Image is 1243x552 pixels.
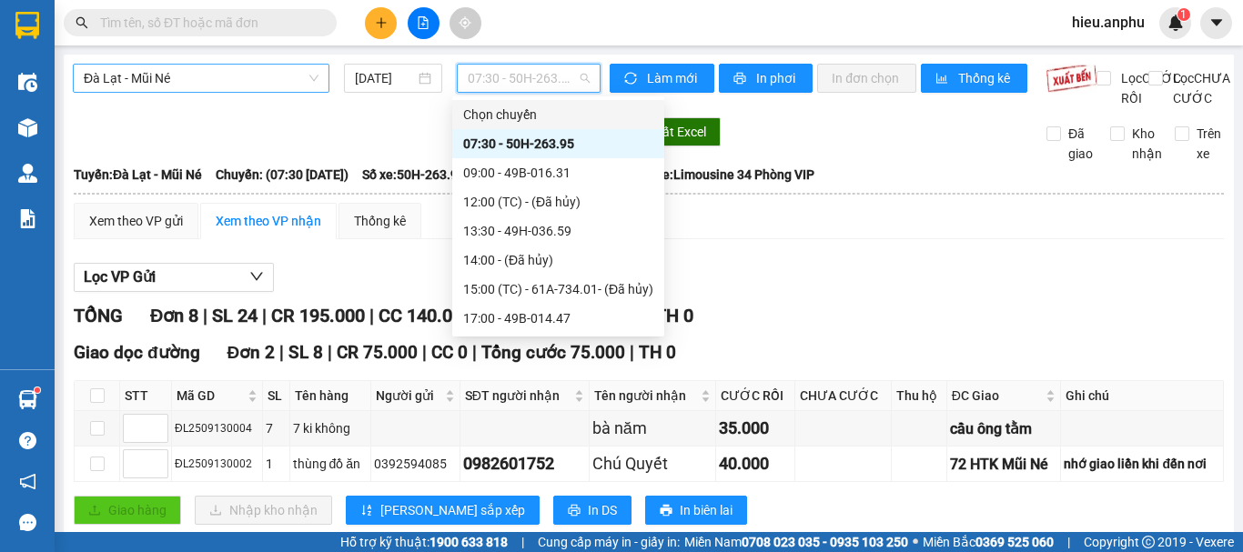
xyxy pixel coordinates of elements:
[271,305,365,326] span: CR 195.000
[481,342,625,363] span: Tổng cước 75.000
[89,211,183,231] div: Xem theo VP gửi
[628,165,814,185] span: Loại xe: Limousine 34 Phòng VIP
[1166,68,1233,108] span: Lọc CHƯA CƯỚC
[463,192,653,212] div: 12:00 (TC) - (Đã hủy)
[106,90,407,190] h1: Gửi: tâm 0971 111 110
[472,342,477,363] span: |
[742,535,908,549] strong: 0708 023 035 - 0935 103 250
[655,305,693,326] span: TH 0
[624,72,640,86] span: sync
[429,535,508,549] strong: 1900 633 818
[74,342,200,363] span: Giao dọc đường
[756,68,798,88] span: In phơi
[892,381,947,411] th: Thu hộ
[212,305,258,326] span: SL 24
[365,7,397,39] button: plus
[733,72,749,86] span: printer
[374,454,457,474] div: 0392594085
[913,538,918,546] span: ⚪️
[216,165,349,185] span: Chuyến: (07:30 [DATE])
[1180,8,1187,21] span: 1
[463,134,653,154] div: 07:30 - 50H-263.95
[369,305,374,326] span: |
[612,117,721,146] button: downloadXuất Excel
[463,279,653,299] div: 15:00 (TC) - 61A-734.01 - (Đã hủy)
[647,68,700,88] span: Làm mới
[263,381,289,411] th: SL
[1061,381,1224,411] th: Ghi chú
[680,500,733,520] span: In biên lai
[450,7,481,39] button: aim
[952,386,1043,406] span: ĐC Giao
[610,64,714,93] button: syncLàm mới
[459,16,471,29] span: aim
[172,447,263,482] td: ĐL2509130002
[1208,15,1225,31] span: caret-down
[74,263,274,292] button: Lọc VP Gửi
[950,453,1058,476] div: 72 HTK Mũi Né
[18,73,37,92] img: warehouse-icon
[1046,64,1097,93] img: 9k=
[463,308,653,328] div: 17:00 - 49B-014.47
[468,65,590,92] span: 07:30 - 50H-263.95
[106,54,433,90] h1: VP [PERSON_NAME]
[15,12,39,39] img: logo-vxr
[379,305,472,326] span: CC 140.000
[18,164,37,183] img: warehouse-icon
[355,68,415,88] input: 13/09/2025
[719,451,792,477] div: 40.000
[337,342,418,363] span: CR 75.000
[18,209,37,228] img: solution-icon
[1167,15,1184,31] img: icon-new-feature
[795,381,892,411] th: CHƯA CƯỚC
[227,342,276,363] span: Đơn 2
[590,411,716,447] td: bà năm
[521,532,524,552] span: |
[19,432,36,449] span: question-circle
[19,473,36,490] span: notification
[921,64,1027,93] button: bar-chartThống kê
[74,167,202,182] b: Tuyến: Đà Lạt - Mũi Né
[958,68,1013,88] span: Thống kê
[84,266,156,288] span: Lọc VP Gửi
[1061,124,1100,164] span: Đã giao
[950,417,1058,440] div: cầu ông tằm
[1200,7,1232,39] button: caret-down
[354,211,406,231] div: Thống kê
[175,420,259,437] div: ĐL2509130004
[660,504,672,518] span: printer
[817,64,916,93] button: In đơn chọn
[1177,8,1190,21] sup: 1
[293,418,368,438] div: 7 ki không
[568,504,581,518] span: printer
[262,305,267,326] span: |
[48,15,239,45] b: An Phú Travel
[630,342,634,363] span: |
[346,496,540,525] button: sort-ascending[PERSON_NAME] sắp xếp
[463,250,653,270] div: 14:00 - (Đã hủy)
[375,16,388,29] span: plus
[376,386,441,406] span: Người gửi
[538,532,680,552] span: Cung cấp máy in - giấy in:
[1067,532,1070,552] span: |
[175,456,259,473] div: ĐL2509130002
[417,16,429,29] span: file-add
[340,532,508,552] span: Hỗ trợ kỹ thuật:
[465,386,571,406] span: SĐT người nhận
[35,387,40,393] sup: 1
[1057,11,1159,34] span: hieu.anphu
[84,65,318,92] span: Đà Lạt - Mũi Né
[266,454,286,474] div: 1
[362,165,465,185] span: Số xe: 50H-263.95
[645,496,747,525] button: printerIn biên lai
[588,500,617,520] span: In DS
[74,496,181,525] button: uploadGiao hàng
[684,532,908,552] span: Miền Nam
[463,451,586,477] div: 0982601752
[18,118,37,137] img: warehouse-icon
[293,454,368,474] div: thùng đồ ăn
[328,342,332,363] span: |
[203,305,207,326] span: |
[150,305,198,326] span: Đơn 8
[935,72,951,86] span: bar-chart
